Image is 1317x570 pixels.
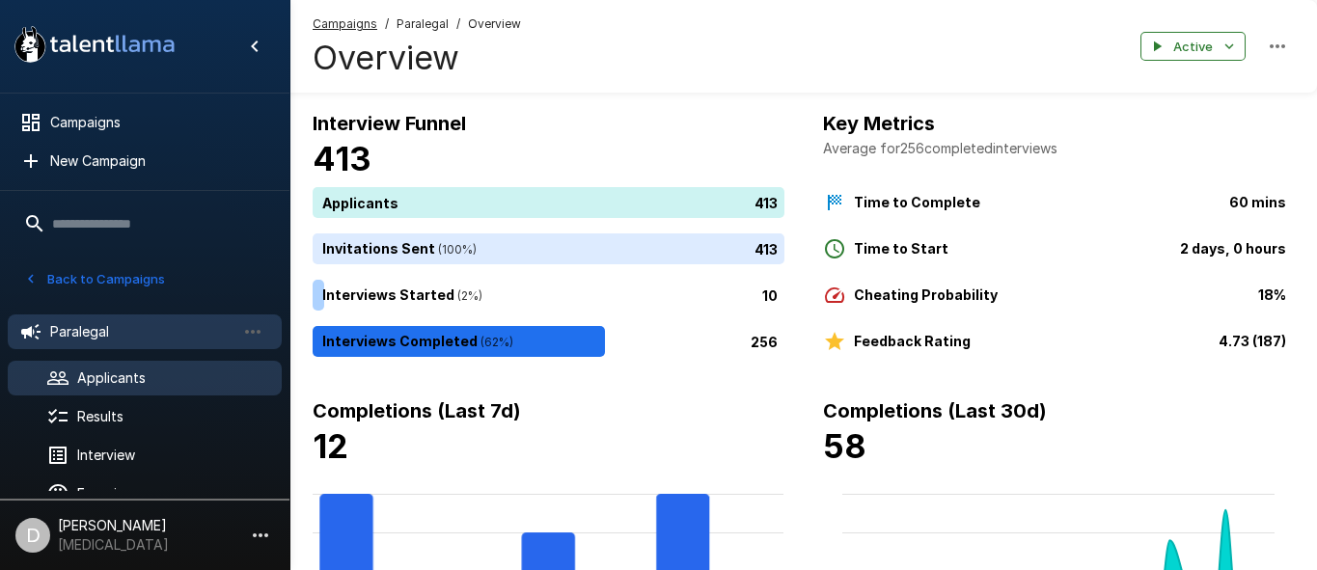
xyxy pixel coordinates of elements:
[854,286,998,303] b: Cheating Probability
[313,139,371,178] b: 413
[313,16,377,31] u: Campaigns
[313,112,466,135] b: Interview Funnel
[755,192,778,212] p: 413
[854,333,971,349] b: Feedback Rating
[751,331,778,351] p: 256
[397,14,449,34] span: Paralegal
[755,238,778,258] p: 413
[823,112,935,135] b: Key Metrics
[823,426,866,466] b: 58
[456,14,460,34] span: /
[1258,286,1286,303] b: 18%
[385,14,389,34] span: /
[823,399,1047,422] b: Completions (Last 30d)
[823,139,1295,158] p: Average for 256 completed interviews
[1140,32,1246,62] button: Active
[854,194,980,210] b: Time to Complete
[762,285,778,305] p: 10
[1229,194,1286,210] b: 60 mins
[313,38,521,78] h4: Overview
[1180,240,1286,257] b: 2 days, 0 hours
[468,14,521,34] span: Overview
[1219,333,1286,349] b: 4.73 (187)
[313,399,521,422] b: Completions (Last 7d)
[313,426,348,466] b: 12
[854,240,948,257] b: Time to Start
